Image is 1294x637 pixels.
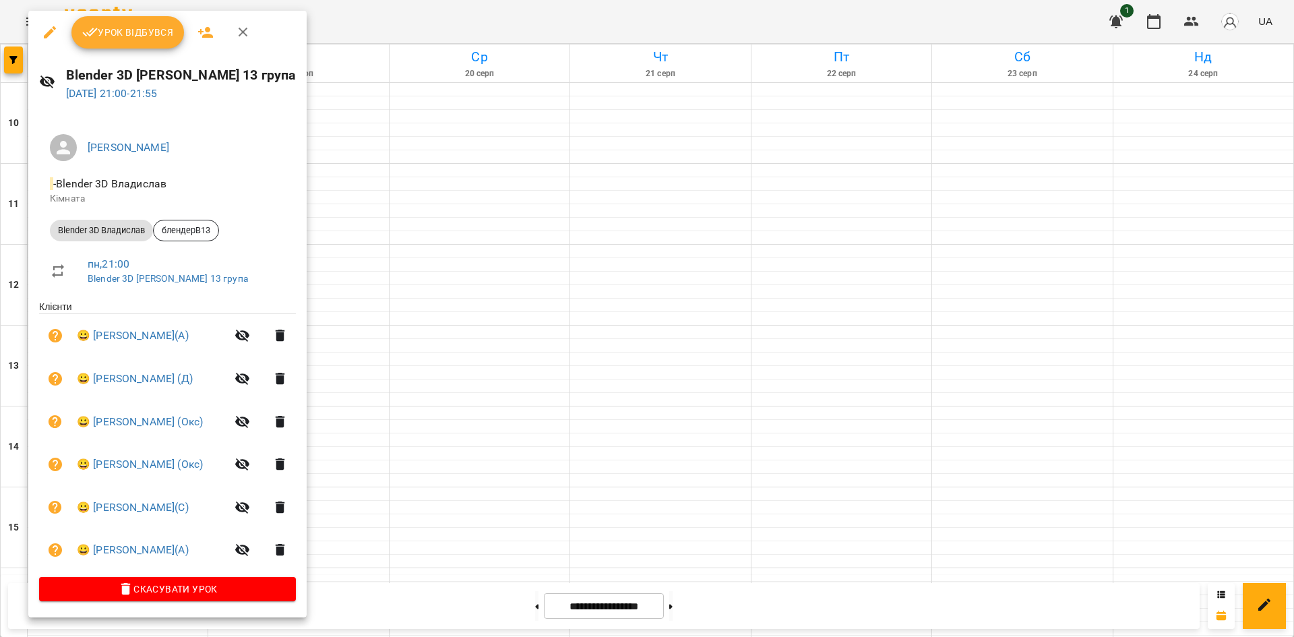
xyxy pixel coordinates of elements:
[77,414,203,430] a: 😀 [PERSON_NAME] (Окс)
[39,448,71,481] button: Візит ще не сплачено. Додати оплату?
[88,141,169,154] a: [PERSON_NAME]
[77,328,189,344] a: 😀 [PERSON_NAME](А)
[153,220,219,241] div: блендерВ13
[50,192,285,206] p: Кімната
[71,16,185,49] button: Урок відбувся
[39,534,71,566] button: Візит ще не сплачено. Додати оплату?
[50,581,285,597] span: Скасувати Урок
[77,499,189,516] a: 😀 [PERSON_NAME](С)
[39,406,71,438] button: Візит ще не сплачено. Додати оплату?
[82,24,174,40] span: Урок відбувся
[39,320,71,352] button: Візит ще не сплачено. Додати оплату?
[154,224,218,237] span: блендерВ13
[50,224,153,237] span: Blender 3D Владислав
[39,300,296,576] ul: Клієнти
[39,577,296,601] button: Скасувати Урок
[88,273,248,284] a: Blender 3D [PERSON_NAME] 13 група
[39,363,71,395] button: Візит ще не сплачено. Додати оплату?
[77,456,203,473] a: 😀 [PERSON_NAME] (Окс)
[66,87,158,100] a: [DATE] 21:00-21:55
[88,257,129,270] a: пн , 21:00
[77,371,193,387] a: 😀 [PERSON_NAME] (Д)
[39,491,71,524] button: Візит ще не сплачено. Додати оплату?
[77,542,189,558] a: 😀 [PERSON_NAME](А)
[50,177,169,190] span: - Blender 3D Владислав
[66,65,297,86] h6: Blender 3D [PERSON_NAME] 13 група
